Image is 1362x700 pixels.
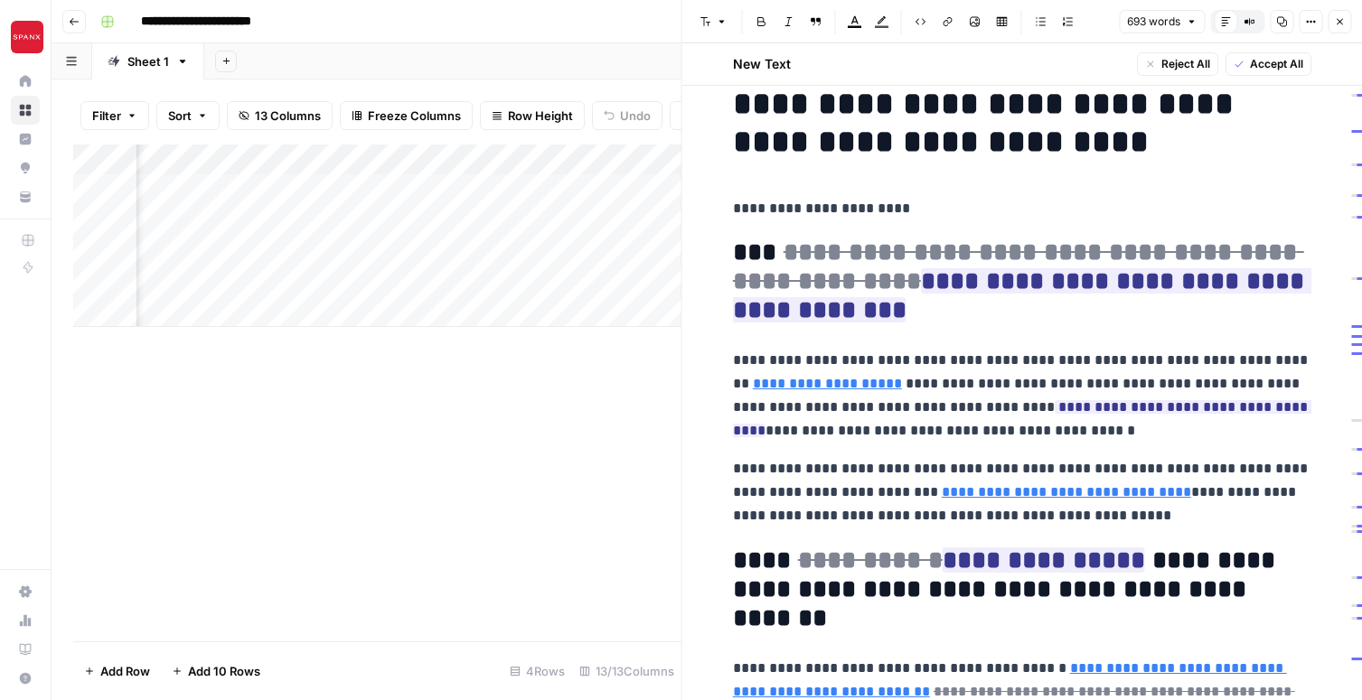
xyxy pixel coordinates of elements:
h2: New Text [733,55,791,73]
a: Insights [11,125,40,154]
button: Accept All [1226,52,1311,76]
button: Filter [80,101,149,130]
span: Row Height [508,107,573,125]
a: Your Data [11,182,40,211]
span: 13 Columns [255,107,321,125]
div: 4 Rows [503,657,572,686]
button: Freeze Columns [340,101,473,130]
span: Sort [168,107,192,125]
span: Accept All [1250,56,1303,72]
div: 13/13 Columns [572,657,681,686]
button: Row Height [480,101,585,130]
button: Add 10 Rows [161,657,271,686]
a: Settings [11,577,40,606]
button: Sort [156,101,220,130]
a: Browse [11,96,40,125]
button: 13 Columns [227,101,333,130]
button: Add Row [73,657,161,686]
span: Filter [92,107,121,125]
button: Reject All [1137,52,1218,76]
button: Help + Support [11,664,40,693]
span: 693 words [1127,14,1180,30]
span: Reject All [1161,56,1210,72]
a: Opportunities [11,154,40,182]
button: 693 words [1119,10,1205,33]
span: Add 10 Rows [188,662,260,680]
span: Add Row [100,662,150,680]
a: Learning Hub [11,635,40,664]
a: Home [11,67,40,96]
button: Workspace: Spanx [11,14,40,60]
span: Freeze Columns [368,107,461,125]
img: Spanx Logo [11,21,43,53]
button: Undo [592,101,662,130]
a: Sheet 1 [92,43,204,79]
span: Undo [620,107,651,125]
div: Sheet 1 [127,52,169,70]
a: Usage [11,606,40,635]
